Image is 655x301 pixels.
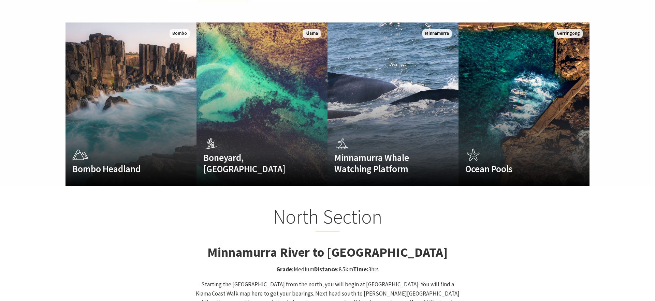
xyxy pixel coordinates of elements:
[207,244,448,260] strong: Minnamurra River to [GEOGRAPHIC_DATA]
[422,29,452,38] span: Minnamurra
[72,163,170,174] h4: Bombo Headland
[303,29,321,38] span: Kiama
[170,29,190,38] span: Bombo
[465,163,563,174] h4: Ocean Pools
[203,152,301,174] h4: Boneyard, [GEOGRAPHIC_DATA]
[334,152,432,174] h4: Minnamurra Whale Watching Platform
[276,266,294,273] strong: Grade:
[554,29,583,38] span: Gerringong
[353,266,368,273] strong: Time:
[194,265,461,274] p: Medium 8.5km 3hrs
[314,266,339,273] strong: Distance:
[65,22,196,186] a: Bombo Headland Bombo
[327,22,458,186] a: Minnamurra Whale Watching Platform Minnamurra
[458,22,589,186] a: Ocean Pools Gerringong
[194,205,461,231] h2: North Section
[196,22,327,186] a: Boneyard, [GEOGRAPHIC_DATA] Kiama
